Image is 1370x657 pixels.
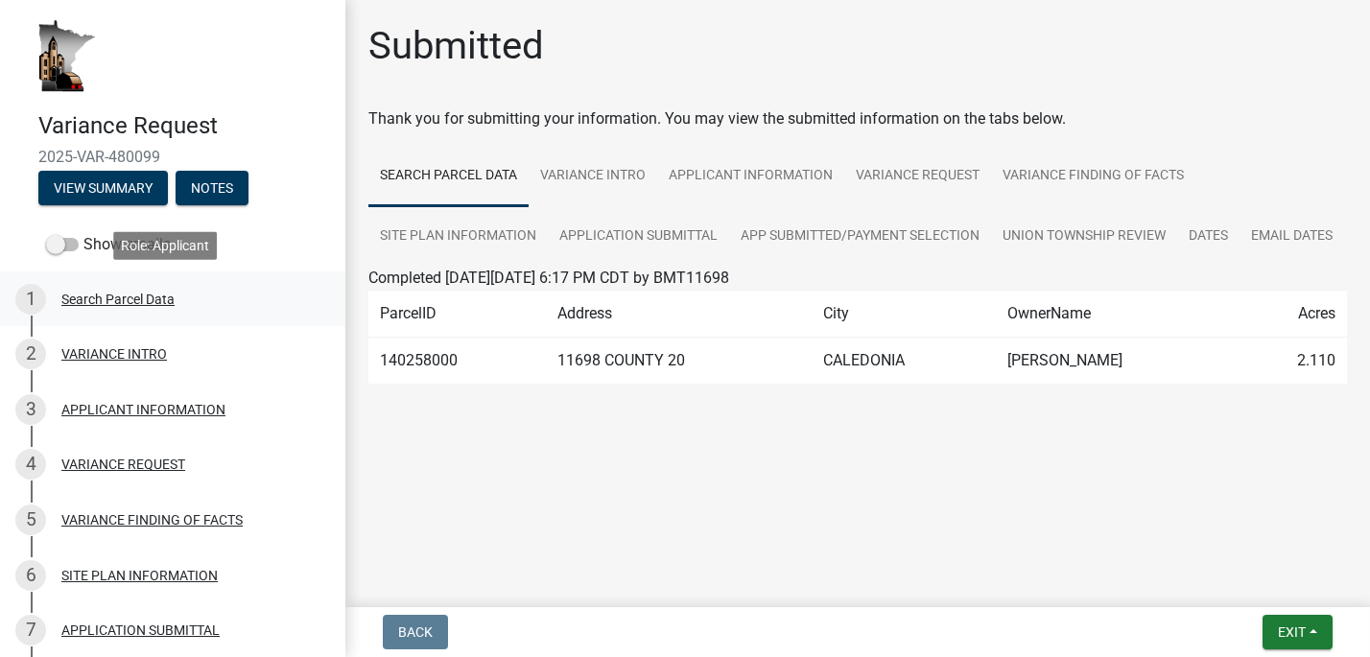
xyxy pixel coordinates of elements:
img: Houston County, Minnesota [38,20,96,92]
button: Back [383,615,448,649]
td: 140258000 [368,338,546,385]
a: DATES [1177,206,1240,268]
div: SITE PLAN INFORMATION [61,569,218,582]
td: [PERSON_NAME] [996,338,1240,385]
div: Search Parcel Data [61,293,175,306]
a: APPLICANT INFORMATION [657,146,844,207]
a: Search Parcel Data [368,146,529,207]
wm-modal-confirm: Notes [176,181,248,197]
a: VARIANCE FINDING OF FACTS [991,146,1195,207]
td: CALEDONIA [812,338,996,385]
span: Back [398,624,433,640]
div: 6 [15,560,46,591]
td: ParcelID [368,291,546,338]
div: APPLICANT INFORMATION [61,403,225,416]
td: 11698 COUNTY 20 [546,338,812,385]
div: 2 [15,339,46,369]
td: Acres [1239,291,1347,338]
div: 3 [15,394,46,425]
a: UNION TOWNSHIP REVIEW [991,206,1177,268]
a: APP SUBMITTED/PAYMENT SELECTION [729,206,991,268]
td: 2.110 [1239,338,1347,385]
wm-modal-confirm: Summary [38,181,168,197]
div: 7 [15,615,46,645]
div: VARIANCE REQUEST [61,458,185,471]
button: Exit [1263,615,1333,649]
span: Exit [1278,624,1306,640]
div: 1 [15,284,46,315]
a: VARIANCE REQUEST [844,146,991,207]
label: Show emails [46,233,171,256]
a: Email DATES [1240,206,1344,268]
div: 5 [15,504,46,535]
a: VARIANCE INTRO [529,146,657,207]
h4: Variance Request [38,112,330,140]
div: VARIANCE FINDING OF FACTS [61,513,243,527]
td: Address [546,291,812,338]
a: APPLICATION SUBMITTAL [548,206,729,268]
button: Notes [176,171,248,205]
div: VARIANCE INTRO [61,347,167,361]
a: SITE PLAN INFORMATION [368,206,548,268]
span: Completed [DATE][DATE] 6:17 PM CDT by BMT11698 [368,269,729,287]
button: View Summary [38,171,168,205]
div: 4 [15,449,46,480]
span: 2025-VAR-480099 [38,148,307,166]
div: Role: Applicant [113,231,217,259]
div: APPLICATION SUBMITTAL [61,623,220,637]
h1: Submitted [368,23,544,69]
td: OwnerName [996,291,1240,338]
td: City [812,291,996,338]
div: Thank you for submitting your information. You may view the submitted information on the tabs below. [368,107,1347,130]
